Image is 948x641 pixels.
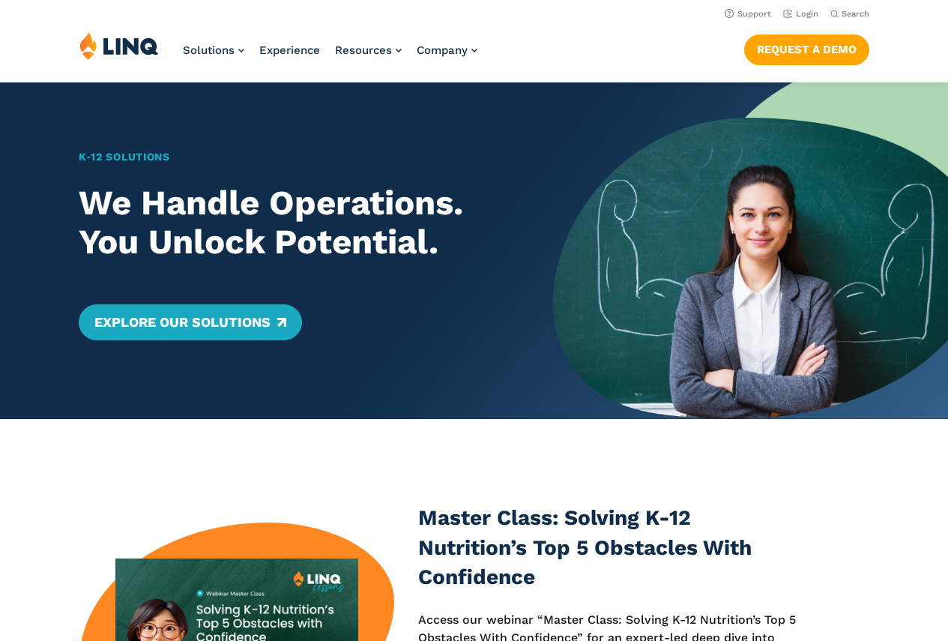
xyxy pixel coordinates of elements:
h3: Master Class: Solving K-12 Nutrition’s Top 5 Obstacles With Confidence [418,503,801,593]
span: Resources [335,43,392,57]
a: Company [417,43,477,57]
img: Home Banner [553,82,948,419]
nav: Primary Navigation [183,31,477,81]
a: Solutions [183,43,244,57]
nav: Button Navigation [744,31,869,64]
button: Open Search Bar [830,8,869,19]
span: Company [417,43,468,57]
span: Search [842,9,869,19]
a: Support [725,9,771,19]
a: Request a Demo [744,34,869,64]
a: Experience [259,43,320,57]
a: Login [783,9,818,19]
h1: K‑12 Solutions [79,149,514,165]
a: Explore Our Solutions [79,304,301,340]
span: Solutions [183,43,235,57]
img: LINQ | K‑12 Software [79,31,159,60]
a: Resources [335,43,402,57]
h2: We Handle Operations. You Unlock Potential. [79,184,514,262]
